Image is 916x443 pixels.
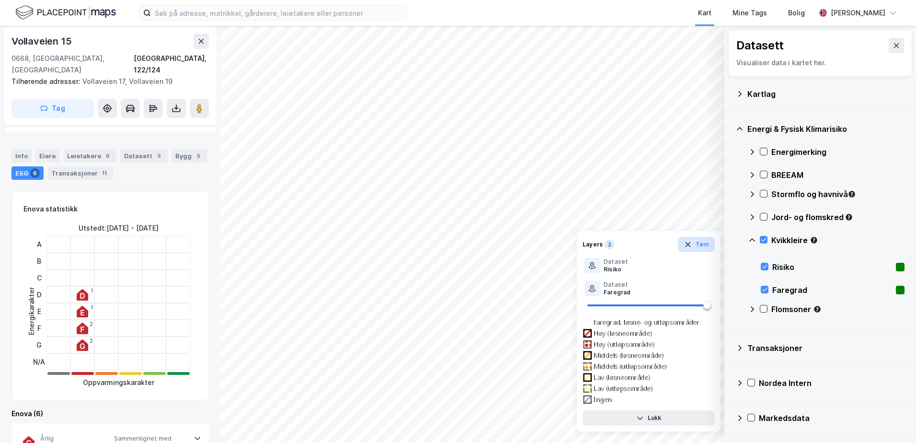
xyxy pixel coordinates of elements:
[91,304,93,310] div: 1
[11,166,44,180] div: ESG
[747,123,905,135] div: Energi & Fysisk Klimarisiko
[604,266,628,273] div: Risiko
[90,338,93,344] div: 2
[736,38,784,53] div: Datasett
[583,241,603,248] div: Layers
[733,7,767,19] div: Mine Tags
[747,342,905,354] div: Transaksjoner
[868,397,916,443] iframe: Chat Widget
[604,289,631,296] div: Faregrad
[33,353,45,370] div: N/A
[11,408,209,420] div: Enova (6)
[736,57,904,69] div: Visualiser data i kartet her.
[30,168,40,178] div: 6
[772,261,892,273] div: Risiko
[35,149,59,163] div: Eiere
[678,237,715,252] button: Tøm
[33,337,45,353] div: G
[26,287,37,335] div: Energikarakter
[759,412,905,424] div: Markedsdata
[845,213,853,221] div: Tooltip anchor
[151,6,407,20] input: Søk på adresse, matrikkel, gårdeiere, leietakere eller personer
[698,7,711,19] div: Kart
[23,203,78,215] div: Enova statistikk
[771,303,905,315] div: Flomsoner
[11,76,201,87] div: Vollaveien 17, Vollaveien 19
[813,305,822,314] div: Tooltip anchor
[771,146,905,158] div: Energimerking
[15,4,116,21] img: logo.f888ab2527a4732fd821a326f86c7f29.svg
[33,320,45,337] div: F
[100,168,109,178] div: 11
[11,149,32,163] div: Info
[759,377,905,389] div: Nordea Intern
[63,149,116,163] div: Leietakere
[91,288,93,293] div: 1
[771,188,905,200] div: Stormflo og havnivå
[47,166,113,180] div: Transaksjoner
[194,151,203,161] div: 5
[33,253,45,269] div: B
[604,281,631,289] div: Dataset
[11,99,94,118] button: Tag
[772,284,892,296] div: Faregrad
[771,234,905,246] div: Kvikkleire
[33,269,45,286] div: C
[33,236,45,253] div: A
[831,7,885,19] div: [PERSON_NAME]
[120,149,168,163] div: Datasett
[810,236,818,245] div: Tooltip anchor
[747,88,905,100] div: Kartlag
[103,151,113,161] div: 6
[771,211,905,223] div: Jord- og flomskred
[771,169,905,181] div: BREEAM
[11,77,82,85] span: Tilhørende adresser:
[134,53,209,76] div: [GEOGRAPHIC_DATA], 122/124
[33,303,45,320] div: E
[605,240,614,249] div: 2
[583,410,715,426] button: Lukk
[11,53,134,76] div: 0668, [GEOGRAPHIC_DATA], [GEOGRAPHIC_DATA]
[604,258,628,266] div: Dataset
[33,286,45,303] div: D
[11,34,73,49] div: Vollaveien 15
[79,222,159,234] div: Utstedt : [DATE] - [DATE]
[83,377,154,388] div: Oppvarmingskarakter
[154,151,164,161] div: 5
[172,149,207,163] div: Bygg
[847,190,856,198] div: Tooltip anchor
[90,321,93,327] div: 2
[788,7,805,19] div: Bolig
